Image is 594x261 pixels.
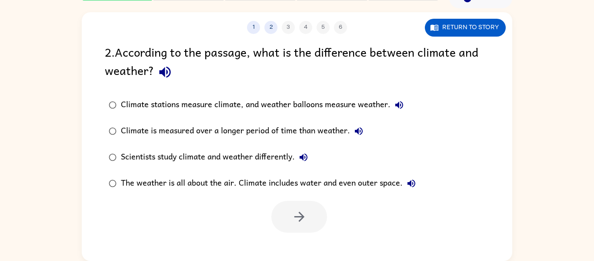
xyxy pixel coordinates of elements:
[105,43,489,83] div: 2 . According to the passage, what is the difference between climate and weather?
[121,175,420,192] div: The weather is all about the air. Climate includes water and even outer space.
[121,96,408,114] div: Climate stations measure climate, and weather balloons measure weather.
[247,21,260,34] button: 1
[403,175,420,192] button: The weather is all about the air. Climate includes water and even outer space.
[425,19,506,37] button: Return to story
[121,149,312,166] div: Scientists study climate and weather differently.
[121,122,367,140] div: Climate is measured over a longer period of time than weather.
[350,122,367,140] button: Climate is measured over a longer period of time than weather.
[264,21,277,34] button: 2
[295,149,312,166] button: Scientists study climate and weather differently.
[390,96,408,114] button: Climate stations measure climate, and weather balloons measure weather.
